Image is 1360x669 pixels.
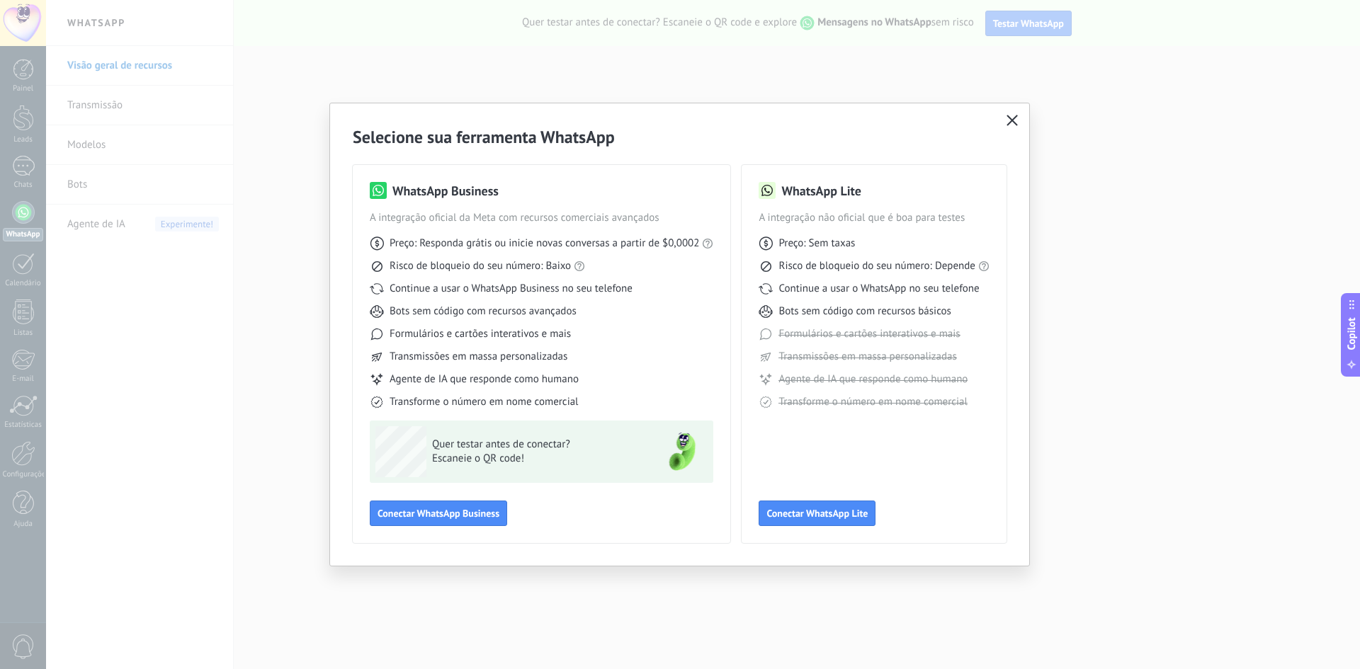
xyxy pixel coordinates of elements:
[778,282,979,296] span: Continue a usar o WhatsApp no seu telefone
[759,211,990,225] span: A integração não oficial que é boa para testes
[778,259,975,273] span: Risco de bloqueio do seu número: Depende
[1344,317,1359,350] span: Copilot
[432,438,639,452] span: Quer testar antes de conectar?
[390,259,571,273] span: Risco de bloqueio do seu número: Baixo
[781,182,861,200] h3: WhatsApp Lite
[759,501,875,526] button: Conectar WhatsApp Lite
[766,508,868,518] span: Conectar WhatsApp Lite
[390,327,571,341] span: Formulários e cartões interativos e mais
[778,350,956,364] span: Transmissões em massa personalizadas
[778,304,951,319] span: Bots sem código com recursos básicos
[392,182,499,200] h3: WhatsApp Business
[778,236,855,251] span: Preço: Sem taxas
[390,395,578,409] span: Transforme o número em nome comercial
[778,395,967,409] span: Transforme o número em nome comercial
[390,282,633,296] span: Continue a usar o WhatsApp Business no seu telefone
[353,126,1007,148] h2: Selecione sua ferramenta WhatsApp
[370,501,507,526] button: Conectar WhatsApp Business
[778,327,960,341] span: Formulários e cartões interativos e mais
[778,372,968,387] span: Agente de IA que responde como humano
[378,508,499,518] span: Conectar WhatsApp Business
[657,426,708,477] img: green-phone.png
[390,236,699,251] span: Preço: Responda grátis ou inicie novas conversas a partir de $0,0002
[432,452,639,466] span: Escaneie o QR code!
[390,350,567,364] span: Transmissões em massa personalizadas
[390,372,579,387] span: Agente de IA que responde como humano
[390,304,577,319] span: Bots sem código com recursos avançados
[370,211,713,225] span: A integração oficial da Meta com recursos comerciais avançados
